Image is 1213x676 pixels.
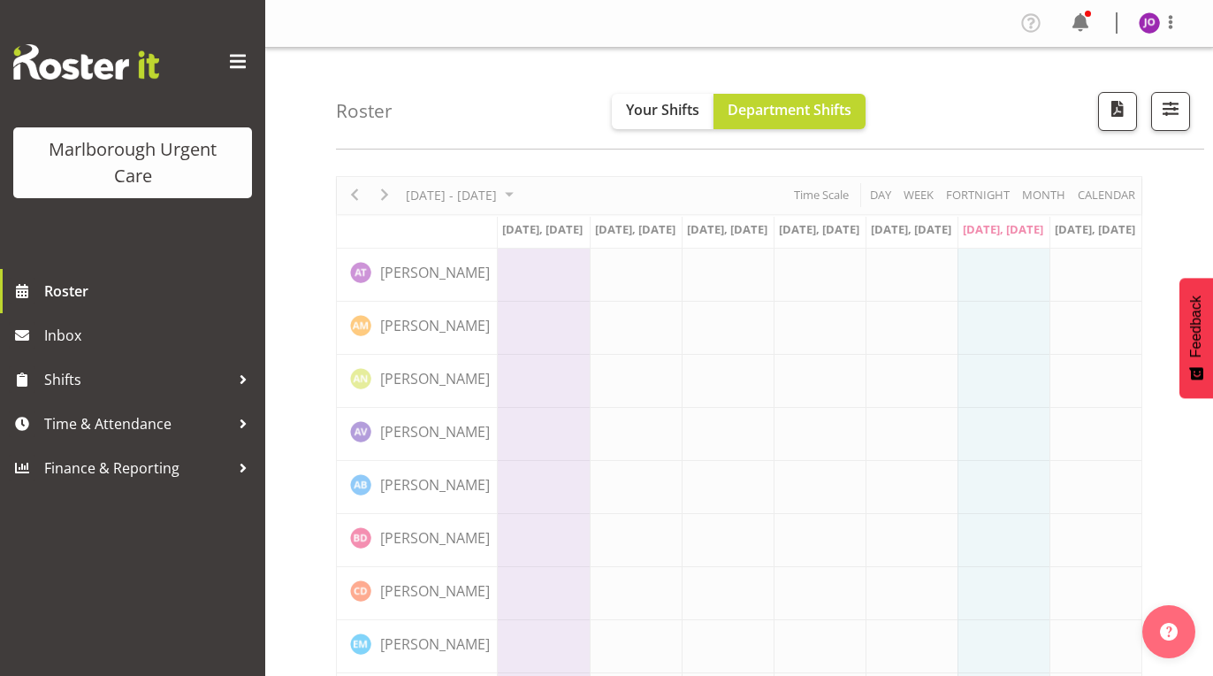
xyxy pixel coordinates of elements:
[1139,12,1160,34] img: jenny-odonnell11876.jpg
[1098,92,1137,131] button: Download a PDF of the roster according to the set date range.
[1188,296,1204,357] span: Feedback
[44,278,256,304] span: Roster
[1160,623,1178,641] img: help-xxl-2.png
[1179,278,1213,398] button: Feedback - Show survey
[336,101,393,121] h4: Roster
[612,94,713,129] button: Your Shifts
[728,100,851,119] span: Department Shifts
[1151,92,1190,131] button: Filter Shifts
[626,100,699,119] span: Your Shifts
[44,411,230,437] span: Time & Attendance
[44,455,230,481] span: Finance & Reporting
[31,136,234,189] div: Marlborough Urgent Care
[44,322,256,349] span: Inbox
[713,94,866,129] button: Department Shifts
[44,366,230,393] span: Shifts
[13,44,159,80] img: Rosterit website logo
